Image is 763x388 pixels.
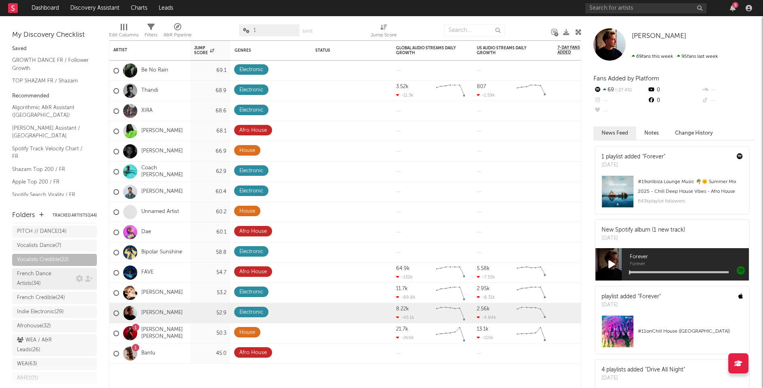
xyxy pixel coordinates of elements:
div: 21.7k [396,327,408,332]
div: Indie Electronic ( 29 ) [17,307,64,317]
div: 8.22k [396,306,409,312]
a: [PERSON_NAME] [141,188,183,195]
div: Electronic [239,166,263,176]
div: 68.6 [194,106,226,116]
div: 1 playlist added [602,153,665,161]
div: Electronic [239,105,263,115]
a: Indie Electronic(29) [12,306,97,318]
svg: Chart title [513,323,549,344]
div: A&R Pipeline [163,20,192,44]
button: Save [302,29,313,34]
div: 69.1 [194,66,226,76]
svg: Chart title [432,323,469,344]
div: Recommended [12,91,97,101]
div: Genres [235,48,287,53]
a: [PERSON_NAME] [141,310,183,316]
div: -- [593,95,647,106]
span: Fans Added by Platform [593,76,659,82]
div: 0 [647,85,701,95]
a: Spotify Search Virality / FR [12,190,89,199]
div: Folders [12,211,35,220]
span: Forever [630,262,749,267]
div: Electronic [239,287,263,297]
div: -110k [477,335,493,340]
a: Shazam Top 200 / FR [12,165,89,174]
a: Bipolar Sunshine [141,249,182,256]
div: Filters [145,30,157,40]
div: Afro House [239,126,267,135]
a: WEA / A&R Leads(26) [12,334,97,356]
div: -132k [396,274,413,280]
div: Afro House [239,348,267,358]
svg: Chart title [432,263,469,283]
a: A&R(101) [12,372,97,384]
div: -260k [396,335,414,340]
div: [DATE] [602,301,661,309]
div: Filters [145,20,157,44]
div: Electronic [239,308,263,317]
div: Afrohouse ( 32 ) [17,321,51,331]
div: 53.2 [194,288,226,298]
div: French Credible ( 24 ) [17,293,65,303]
button: Tracked Artists(144) [52,213,97,217]
div: My Discovery Checklist [12,30,97,40]
div: WEA ( 63 ) [17,359,37,369]
div: 5 [732,2,738,8]
div: -89.8k [396,295,415,300]
a: WEA(63) [12,358,97,370]
div: [DATE] [602,234,685,242]
div: Edit Columns [109,20,138,44]
span: Forever [630,252,749,262]
div: -- [701,95,755,106]
span: 95 fans last week [632,54,718,59]
a: Be No Rain [141,67,168,74]
div: -- [593,106,647,116]
div: 5.58k [477,266,490,271]
div: 62.9 [194,167,226,177]
div: Edit Columns [109,30,138,40]
a: Algorithmic A&R Assistant ([GEOGRAPHIC_DATA]) [12,103,89,120]
a: Apple Top 200 / FR [12,177,89,186]
a: #11onChill House ([GEOGRAPHIC_DATA]) [595,315,749,354]
div: # 19 on Ibiza Lounge Music 🌴🌞 Summer Mix 2025 - Chill Deep House Vibes - Afro House [638,177,743,196]
div: Afro House [239,227,267,236]
div: -1.59k [477,93,495,98]
a: GROWTH DANCE FR / Follower Growth [12,56,89,72]
div: -- [701,85,755,95]
div: House [239,328,255,337]
div: 3.52k [396,84,409,89]
span: [PERSON_NAME] [632,33,686,40]
div: Afro House [239,267,267,277]
a: PITCH // DANCE(14) [12,226,97,238]
div: -8.31k [477,295,495,300]
div: 2.56k [477,306,490,312]
div: 58.8 [194,248,226,257]
div: Artist [113,48,174,53]
a: XIRA [141,108,153,114]
div: Saved [12,44,97,54]
div: 68.1 [194,127,226,136]
a: "Forever" [638,294,661,299]
div: -11.3k [396,93,413,98]
a: [PERSON_NAME] [PERSON_NAME] [141,327,186,340]
a: "Drive All Night" [645,367,685,373]
div: Jump Score [194,46,214,55]
div: Vocalists Dance ( 7 ) [17,241,61,251]
a: [PERSON_NAME] [632,32,686,40]
button: News Feed [593,127,636,140]
div: Status [315,48,368,53]
button: Change History [667,127,721,140]
svg: Chart title [432,303,469,323]
div: playlist added [602,293,661,301]
span: 7-Day Fans Added [558,45,590,55]
a: FAVE [141,269,153,276]
a: #19onIbiza Lounge Music 🌴🌞 Summer Mix 2025 - Chill Deep House Vibes - Afro House643kplaylist foll... [595,175,749,214]
div: -45.1k [396,315,414,320]
svg: Chart title [513,303,549,323]
div: Electronic [239,65,263,75]
div: 45.0 [194,349,226,358]
input: Search for artists [585,3,706,13]
div: A&R Pipeline [163,30,192,40]
div: French Dance Artists ( 34 ) [17,269,74,289]
div: 643k playlist followers [638,196,743,206]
